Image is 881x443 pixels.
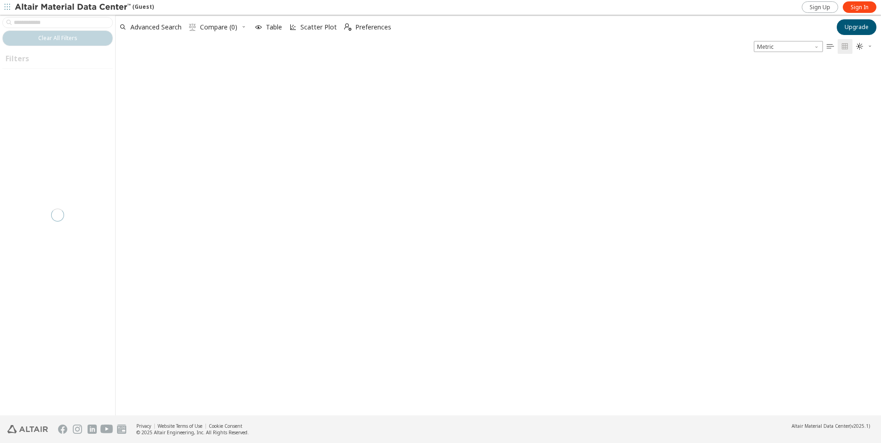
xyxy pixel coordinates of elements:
span: Upgrade [845,23,869,31]
div: © 2025 Altair Engineering, Inc. All Rights Reserved. [136,429,249,436]
div: (v2025.1) [792,423,870,429]
button: Tile View [838,39,852,54]
i:  [841,43,849,50]
span: Metric [754,41,823,52]
span: Compare (0) [200,24,237,30]
i:  [856,43,863,50]
span: Scatter Plot [300,24,337,30]
i:  [827,43,834,50]
div: (Guest) [15,3,154,12]
i:  [344,23,352,31]
a: Privacy [136,423,151,429]
i:  [189,23,196,31]
a: Sign In [843,1,876,13]
button: Theme [852,39,876,54]
span: Sign Up [810,4,830,11]
img: Altair Engineering [7,425,48,433]
span: Preferences [355,24,391,30]
a: Sign Up [802,1,838,13]
img: Altair Material Data Center [15,3,132,12]
span: Sign In [851,4,869,11]
a: Cookie Consent [209,423,242,429]
button: Upgrade [837,19,876,35]
div: Unit System [754,41,823,52]
span: Table [266,24,282,30]
span: Advanced Search [130,24,182,30]
button: Table View [823,39,838,54]
a: Website Terms of Use [158,423,202,429]
span: Altair Material Data Center [792,423,850,429]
